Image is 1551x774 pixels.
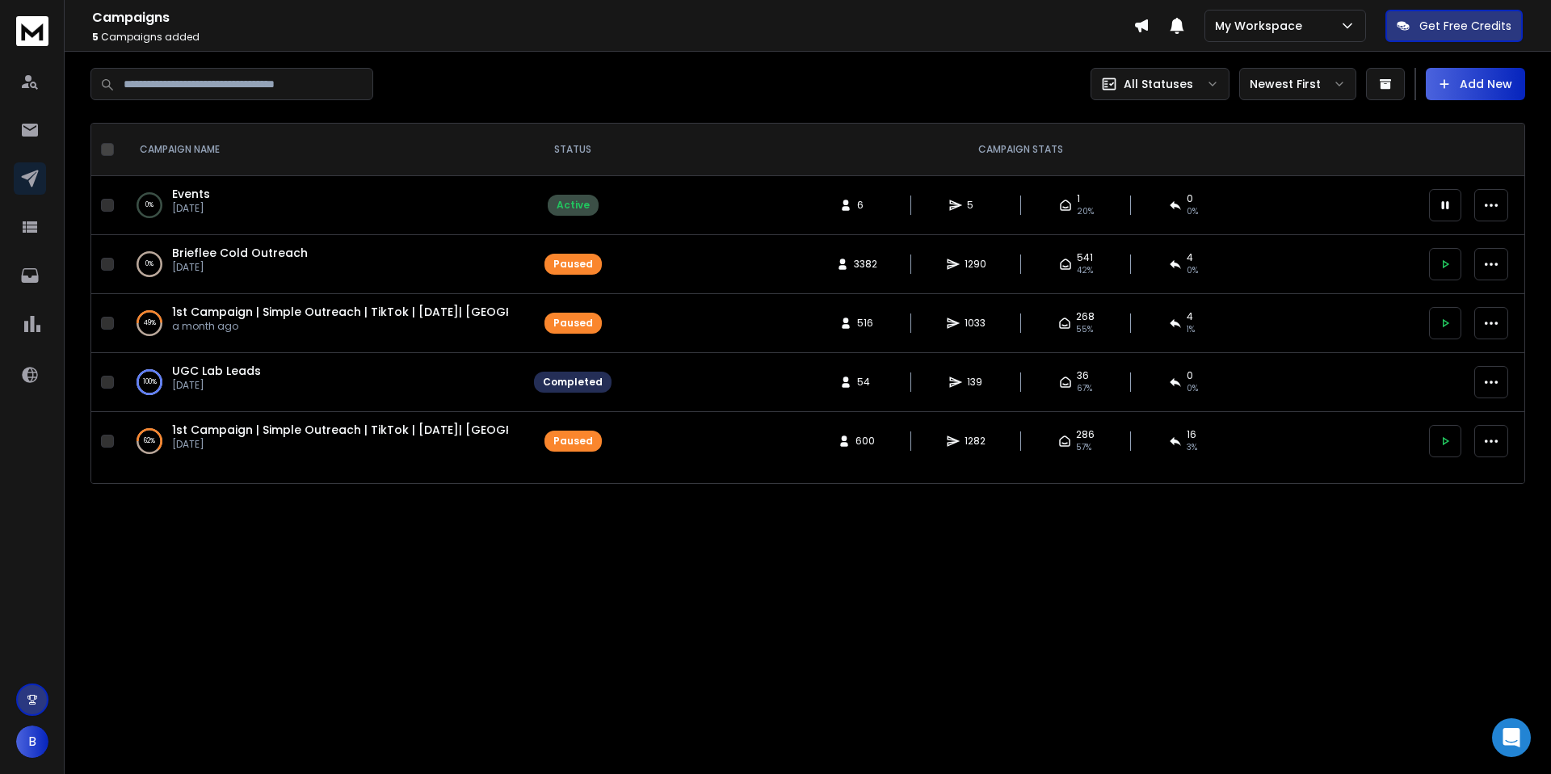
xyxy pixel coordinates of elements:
[1076,323,1093,336] span: 55 %
[120,235,524,294] td: 0%Brieflee Cold Outreach[DATE]
[1077,382,1092,395] span: 67 %
[1124,76,1193,92] p: All Statuses
[92,31,1133,44] p: Campaigns added
[1492,718,1531,757] div: Open Intercom Messenger
[1187,428,1196,441] span: 16
[1187,251,1193,264] span: 4
[857,199,873,212] span: 6
[857,317,873,330] span: 516
[144,315,156,331] p: 49 %
[92,8,1133,27] h1: Campaigns
[1187,205,1198,218] span: 0 %
[543,376,603,389] div: Completed
[172,422,595,438] a: 1st Campaign | Simple Outreach | TikTok | [DATE]| [GEOGRAPHIC_DATA]
[553,258,593,271] div: Paused
[1077,264,1093,277] span: 42 %
[172,379,261,392] p: [DATE]
[524,124,621,176] th: STATUS
[965,258,986,271] span: 1290
[1076,428,1095,441] span: 286
[857,376,873,389] span: 54
[1187,369,1193,382] span: 0
[92,30,99,44] span: 5
[145,197,153,213] p: 0 %
[1076,441,1091,454] span: 57 %
[1419,18,1511,34] p: Get Free Credits
[143,374,157,390] p: 100 %
[965,435,986,448] span: 1282
[172,261,308,274] p: [DATE]
[1215,18,1309,34] p: My Workspace
[144,433,155,449] p: 62 %
[120,353,524,412] td: 100%UGC Lab Leads[DATE]
[16,16,48,46] img: logo
[1187,382,1198,395] span: 0 %
[967,199,983,212] span: 5
[1187,323,1195,336] span: 1 %
[621,124,1419,176] th: CAMPAIGN STATS
[1076,310,1095,323] span: 268
[1077,205,1094,218] span: 20 %
[553,435,593,448] div: Paused
[855,435,875,448] span: 600
[1385,10,1523,42] button: Get Free Credits
[854,258,877,271] span: 3382
[172,304,595,320] a: 1st Campaign | Simple Outreach | TikTok | [DATE]| [GEOGRAPHIC_DATA]
[172,186,210,202] a: Events
[1239,68,1356,100] button: Newest First
[1187,192,1193,205] span: 0
[1077,192,1080,205] span: 1
[1426,68,1525,100] button: Add New
[145,256,153,272] p: 0 %
[172,245,308,261] a: Brieflee Cold Outreach
[553,317,593,330] div: Paused
[1077,251,1093,264] span: 541
[16,726,48,758] button: B
[1187,441,1197,454] span: 3 %
[1077,369,1089,382] span: 36
[557,199,590,212] div: Active
[1187,264,1198,277] span: 0 %
[120,294,524,353] td: 49%1st Campaign | Simple Outreach | TikTok | [DATE]| [GEOGRAPHIC_DATA]a month ago
[120,412,524,471] td: 62%1st Campaign | Simple Outreach | TikTok | [DATE]| [GEOGRAPHIC_DATA][DATE]
[172,438,508,451] p: [DATE]
[120,124,524,176] th: CAMPAIGN NAME
[967,376,983,389] span: 139
[172,320,508,333] p: a month ago
[172,202,210,215] p: [DATE]
[120,176,524,235] td: 0%Events[DATE]
[1187,310,1193,323] span: 4
[172,363,261,379] a: UGC Lab Leads
[965,317,986,330] span: 1033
